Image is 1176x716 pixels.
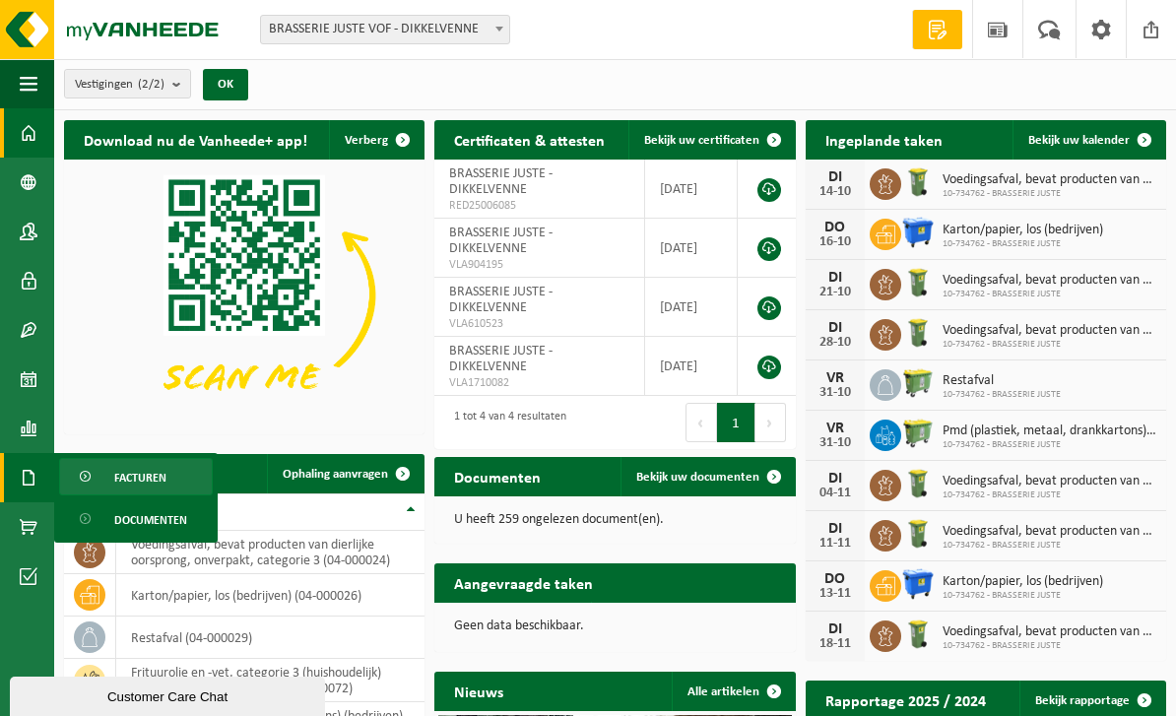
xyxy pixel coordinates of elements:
[943,624,1156,640] span: Voedingsafval, bevat producten van dierlijke oorsprong, onverpakt, categorie 3
[64,69,191,98] button: Vestigingen(2/2)
[10,673,329,716] iframe: chat widget
[64,120,327,159] h2: Download nu de Vanheede+ app!
[816,587,855,601] div: 13-11
[138,78,164,91] count: (2/2)
[434,457,560,495] h2: Documenten
[1013,120,1164,160] a: Bekijk uw kalender
[901,366,935,400] img: WB-0660-HPE-GN-50
[454,513,775,527] p: U heeft 259 ongelezen document(en).
[454,619,775,633] p: Geen data beschikbaar.
[816,487,855,500] div: 04-11
[283,468,388,481] span: Ophaling aanvragen
[816,471,855,487] div: DI
[645,278,738,337] td: [DATE]
[816,637,855,651] div: 18-11
[943,489,1156,501] span: 10-734762 - BRASSERIE JUSTE
[449,316,628,332] span: VLA610523
[449,257,628,273] span: VLA904195
[943,524,1156,540] span: Voedingsafval, bevat producten van dierlijke oorsprong, onverpakt, categorie 3
[717,403,755,442] button: 1
[816,370,855,386] div: VR
[449,226,553,256] span: BRASSERIE JUSTE - DIKKELVENNE
[943,223,1103,238] span: Karton/papier, los (bedrijven)
[267,454,423,493] a: Ophaling aanvragen
[901,216,935,249] img: WB-1100-HPE-BE-01
[943,540,1156,552] span: 10-734762 - BRASSERIE JUSTE
[329,120,423,160] button: Verberg
[943,640,1156,652] span: 10-734762 - BRASSERIE JUSTE
[449,344,553,374] span: BRASSERIE JUSTE - DIKKELVENNE
[755,403,786,442] button: Next
[449,285,553,315] span: BRASSERIE JUSTE - DIKKELVENNE
[260,15,510,44] span: BRASSERIE JUSTE VOF - DIKKELVENNE
[114,501,187,539] span: Documenten
[816,521,855,537] div: DI
[816,270,855,286] div: DI
[943,474,1156,489] span: Voedingsafval, bevat producten van dierlijke oorsprong, onverpakt, categorie 3
[943,238,1103,250] span: 10-734762 - BRASSERIE JUSTE
[686,403,717,442] button: Previous
[434,563,613,602] h2: Aangevraagde taken
[943,172,1156,188] span: Voedingsafval, bevat producten van dierlijke oorsprong, onverpakt, categorie 3
[75,70,164,99] span: Vestigingen
[901,165,935,199] img: WB-0140-HPE-GN-50
[434,672,523,710] h2: Nieuws
[816,571,855,587] div: DO
[636,471,759,484] span: Bekijk uw documenten
[645,337,738,396] td: [DATE]
[645,160,738,219] td: [DATE]
[816,220,855,235] div: DO
[1028,134,1130,147] span: Bekijk uw kalender
[943,188,1156,200] span: 10-734762 - BRASSERIE JUSTE
[943,439,1156,451] span: 10-734762 - BRASSERIE JUSTE
[901,467,935,500] img: WB-0140-HPE-GN-50
[901,618,935,651] img: WB-0140-HPE-GN-50
[345,134,388,147] span: Verberg
[116,531,425,574] td: voedingsafval, bevat producten van dierlijke oorsprong, onverpakt, categorie 3 (04-000024)
[672,672,794,711] a: Alle artikelen
[901,417,935,450] img: WB-0660-HPE-GN-50
[64,160,425,430] img: Download de VHEPlus App
[449,198,628,214] span: RED25006085
[59,458,213,495] a: Facturen
[901,316,935,350] img: WB-0140-HPE-GN-50
[114,459,166,496] span: Facturen
[628,120,794,160] a: Bekijk uw certificaten
[816,421,855,436] div: VR
[621,457,794,496] a: Bekijk uw documenten
[806,120,962,159] h2: Ingeplande taken
[449,375,628,391] span: VLA1710082
[816,169,855,185] div: DI
[816,436,855,450] div: 31-10
[816,286,855,299] div: 21-10
[261,16,509,43] span: BRASSERIE JUSTE VOF - DIKKELVENNE
[645,219,738,278] td: [DATE]
[943,574,1103,590] span: Karton/papier, los (bedrijven)
[116,659,425,702] td: frituurolie en -vet, categorie 3 (huishoudelijk) (ongeschikt voor vergisting) (04-000072)
[449,166,553,197] span: BRASSERIE JUSTE - DIKKELVENNE
[816,386,855,400] div: 31-10
[59,500,213,538] a: Documenten
[116,617,425,659] td: restafval (04-000029)
[943,423,1156,439] span: Pmd (plastiek, metaal, drankkartons) (bedrijven)
[943,373,1061,389] span: Restafval
[943,590,1103,602] span: 10-734762 - BRASSERIE JUSTE
[816,320,855,336] div: DI
[901,517,935,551] img: WB-0140-HPE-GN-50
[116,574,425,617] td: karton/papier, los (bedrijven) (04-000026)
[816,336,855,350] div: 28-10
[943,389,1061,401] span: 10-734762 - BRASSERIE JUSTE
[816,185,855,199] div: 14-10
[444,401,566,444] div: 1 tot 4 van 4 resultaten
[816,537,855,551] div: 11-11
[943,323,1156,339] span: Voedingsafval, bevat producten van dierlijke oorsprong, onverpakt, categorie 3
[434,120,624,159] h2: Certificaten & attesten
[943,339,1156,351] span: 10-734762 - BRASSERIE JUSTE
[203,69,248,100] button: OK
[901,567,935,601] img: WB-1100-HPE-BE-01
[943,289,1156,300] span: 10-734762 - BRASSERIE JUSTE
[816,235,855,249] div: 16-10
[644,134,759,147] span: Bekijk uw certificaten
[943,273,1156,289] span: Voedingsafval, bevat producten van dierlijke oorsprong, onverpakt, categorie 3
